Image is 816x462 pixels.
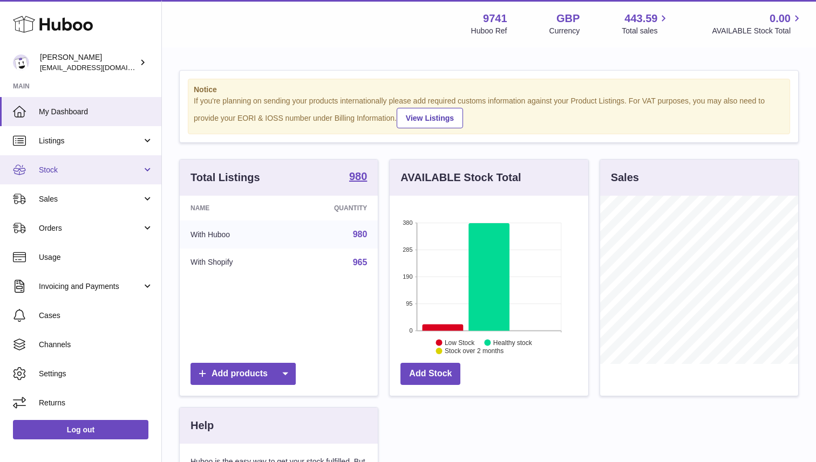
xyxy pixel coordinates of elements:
span: 443.59 [624,11,657,26]
span: Listings [39,136,142,146]
h3: Sales [611,170,639,185]
text: 190 [403,273,412,280]
h3: Help [191,418,214,433]
th: Name [180,196,287,220]
span: [EMAIL_ADDRESS][DOMAIN_NAME] [40,63,159,72]
img: ajcmarketingltd@gmail.com [13,54,29,71]
span: Cases [39,311,153,321]
a: Add products [191,363,296,385]
strong: 980 [349,171,367,182]
a: 965 [353,258,368,267]
a: View Listings [397,108,463,128]
td: With Shopify [180,249,287,277]
a: 980 [353,230,368,239]
div: If you're planning on sending your products internationally please add required customs informati... [194,96,784,128]
div: Currency [549,26,580,36]
a: 980 [349,171,367,184]
span: Settings [39,369,153,379]
text: Stock over 2 months [445,347,504,355]
div: Huboo Ref [471,26,507,36]
span: My Dashboard [39,107,153,117]
span: AVAILABLE Stock Total [712,26,803,36]
span: Stock [39,165,142,175]
span: Orders [39,223,142,233]
text: 285 [403,246,412,253]
a: 443.59 Total sales [622,11,670,36]
strong: GBP [556,11,580,26]
a: Add Stock [400,363,460,385]
strong: 9741 [483,11,507,26]
span: 0.00 [770,11,791,26]
h3: AVAILABLE Stock Total [400,170,521,185]
text: 95 [406,300,413,307]
span: Invoicing and Payments [39,281,142,292]
text: 0 [410,327,413,334]
text: Healthy stock [493,339,533,346]
div: [PERSON_NAME] [40,52,137,73]
text: 380 [403,219,412,226]
span: Sales [39,194,142,204]
th: Quantity [287,196,378,220]
strong: Notice [194,85,784,95]
span: Total sales [622,26,670,36]
td: With Huboo [180,220,287,249]
h3: Total Listings [191,170,260,185]
text: Low Stock [445,339,475,346]
span: Returns [39,398,153,408]
a: Log out [13,420,148,439]
span: Channels [39,340,153,350]
span: Usage [39,252,153,263]
a: 0.00 AVAILABLE Stock Total [712,11,803,36]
